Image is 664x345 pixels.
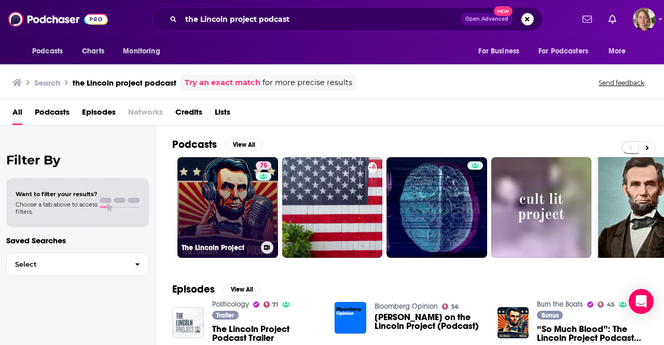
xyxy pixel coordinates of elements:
span: More [608,44,626,59]
h3: Search [34,78,60,88]
span: Charts [82,44,104,59]
span: Monitoring [123,44,160,59]
button: open menu [116,42,173,61]
a: 56 [442,303,459,310]
a: Lists [215,104,230,125]
a: “So Much Blood”: The Lincoln Project Podcast w/Ryan Hamilton [537,325,647,342]
span: for more precise results [262,77,352,89]
a: Charts [75,42,110,61]
button: Send feedback [596,78,647,87]
img: The Lincoln Project Podcast Trailer [172,307,204,339]
img: Jonathan Bernstein on the Lincoln Project (Podcast) [335,302,366,334]
span: Want to filter your results? [16,190,98,198]
span: For Business [478,44,519,59]
button: Show profile menu [633,8,656,31]
h3: The Lincoln Project [182,243,257,252]
span: 75 [260,161,267,171]
button: View All [225,139,262,151]
button: View All [223,283,260,296]
a: 75 [256,161,271,170]
button: Select [6,253,149,276]
span: “So Much Blood”: The Lincoln Project Podcast w/[PERSON_NAME] [537,325,647,342]
button: open menu [532,42,603,61]
h3: the Lincoln project podcast [73,78,176,88]
a: 75The Lincoln Project [177,157,278,258]
a: Credits [175,104,202,125]
span: Trailer [216,312,234,319]
button: open menu [601,42,639,61]
span: Choose a tab above to access filters. [16,201,98,215]
span: Podcasts [32,44,63,59]
a: Show notifications dropdown [604,10,620,28]
h2: Podcasts [172,138,217,151]
a: The Lincoln Project Podcast Trailer [212,325,323,342]
input: Search podcasts, credits, & more... [181,11,461,27]
span: 71 [272,302,278,307]
a: Show notifications dropdown [578,10,596,28]
span: New [494,6,513,16]
span: Logged in as AriFortierPr [633,8,656,31]
span: Open Advanced [465,17,508,22]
button: Open AdvancedNew [461,13,513,25]
button: open menu [25,42,76,61]
a: 71 [264,301,279,308]
a: 45 [598,301,615,308]
p: Saved Searches [6,236,149,245]
a: Try an exact match [185,77,260,89]
a: EpisodesView All [172,283,260,296]
img: Podchaser - Follow, Share and Rate Podcasts [8,9,108,29]
div: Search podcasts, credits, & more... [153,7,543,31]
a: Jonathan Bernstein on the Lincoln Project (Podcast) [375,313,485,330]
button: open menu [471,42,532,61]
a: Episodes [82,104,116,125]
span: Select [7,261,127,268]
span: 45 [607,302,615,307]
span: Bonus [542,312,559,319]
a: Burn the Boats [537,300,583,309]
img: “So Much Blood”: The Lincoln Project Podcast w/Ryan Hamilton [497,307,529,339]
a: Bloomberg Opinion [375,302,438,311]
span: Networks [128,104,163,125]
h2: Filter By [6,153,149,168]
h2: Episodes [172,283,215,296]
span: [PERSON_NAME] on the Lincoln Project (Podcast) [375,313,485,330]
span: 56 [451,305,459,309]
a: All [12,104,22,125]
a: PodcastsView All [172,138,262,151]
a: Podcasts [35,104,70,125]
div: Open Intercom Messenger [629,289,654,314]
img: User Profile [633,8,656,31]
span: For Podcasters [538,44,588,59]
a: Politicology [212,300,249,309]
